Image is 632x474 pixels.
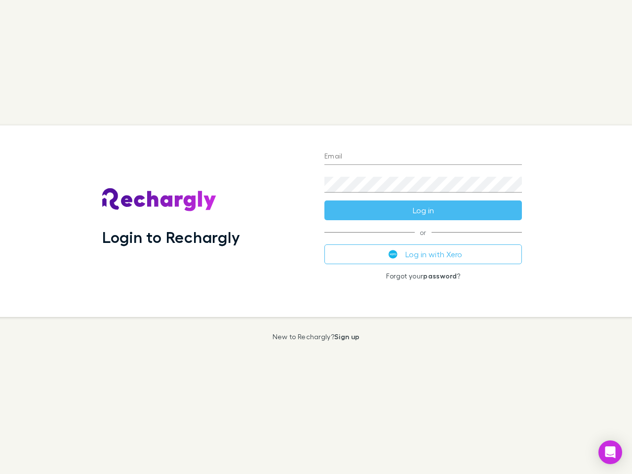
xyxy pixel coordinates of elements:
div: Open Intercom Messenger [598,440,622,464]
img: Xero's logo [389,250,397,259]
img: Rechargly's Logo [102,188,217,212]
a: password [423,272,457,280]
button: Log in with Xero [324,244,522,264]
a: Sign up [334,332,359,341]
span: or [324,232,522,233]
p: New to Rechargly? [273,333,360,341]
p: Forgot your ? [324,272,522,280]
button: Log in [324,200,522,220]
h1: Login to Rechargly [102,228,240,246]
